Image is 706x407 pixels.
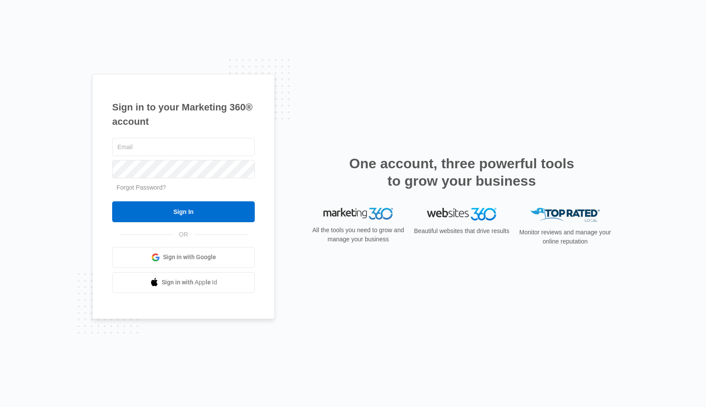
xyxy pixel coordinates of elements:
[310,226,407,244] p: All the tools you need to grow and manage your business
[346,155,577,190] h2: One account, three powerful tools to grow your business
[173,230,194,239] span: OR
[112,100,255,129] h1: Sign in to your Marketing 360® account
[163,253,216,262] span: Sign in with Google
[530,208,600,222] img: Top Rated Local
[516,228,614,246] p: Monitor reviews and manage your online reputation
[112,247,255,268] a: Sign in with Google
[323,208,393,220] img: Marketing 360
[162,278,217,287] span: Sign in with Apple Id
[413,227,510,236] p: Beautiful websites that drive results
[117,184,166,191] a: Forgot Password?
[112,272,255,293] a: Sign in with Apple Id
[112,201,255,222] input: Sign In
[112,138,255,156] input: Email
[427,208,496,220] img: Websites 360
